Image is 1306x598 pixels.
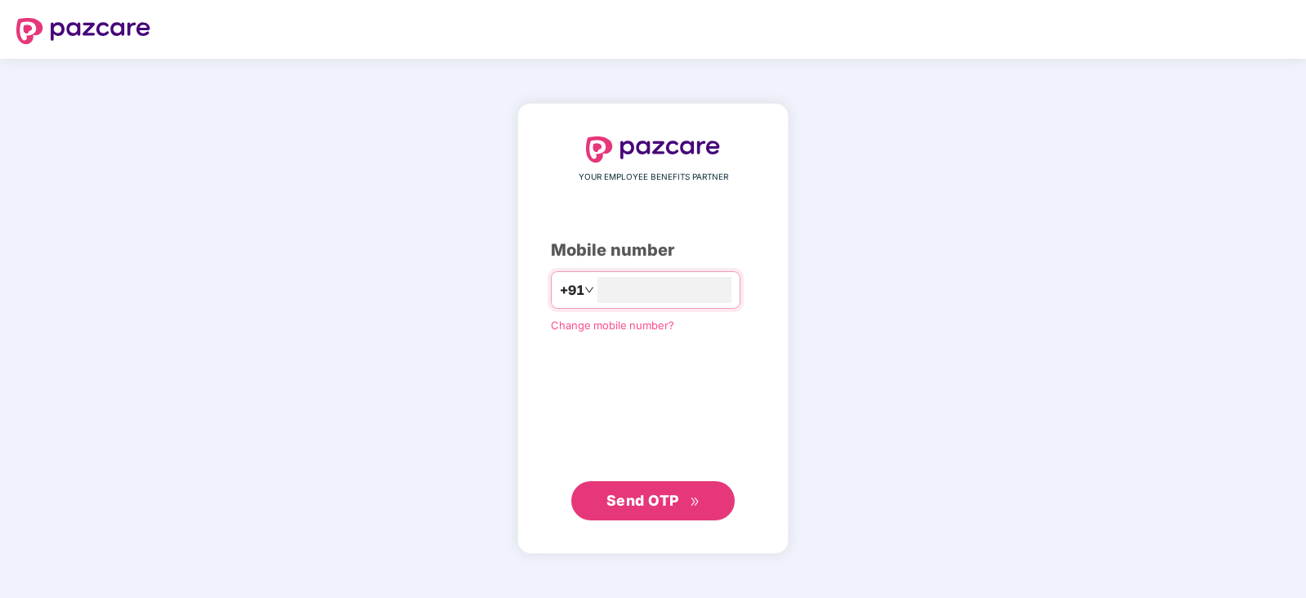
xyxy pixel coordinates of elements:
[571,481,735,520] button: Send OTPdouble-right
[551,319,674,332] a: Change mobile number?
[579,171,728,184] span: YOUR EMPLOYEE BENEFITS PARTNER
[690,497,700,507] span: double-right
[586,136,720,163] img: logo
[16,18,150,44] img: logo
[584,285,594,295] span: down
[560,280,584,301] span: +91
[606,492,679,509] span: Send OTP
[551,238,755,263] div: Mobile number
